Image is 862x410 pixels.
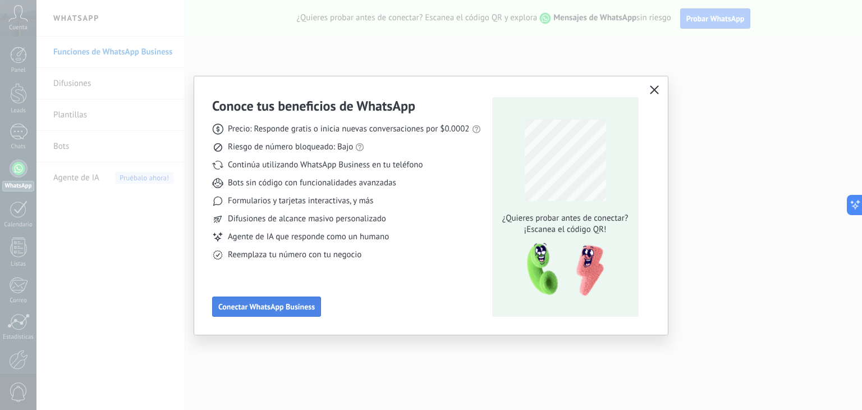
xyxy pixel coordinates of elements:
span: Conectar WhatsApp Business [218,303,315,311]
img: qr-pic-1x.png [517,240,606,300]
span: Riesgo de número bloqueado: Bajo [228,142,353,153]
span: ¡Escanea el código QR! [499,224,631,235]
span: Agente de IA que responde como un humano [228,231,389,243]
span: Bots sin código con funcionalidades avanzadas [228,177,396,189]
span: Reemplaza tu número con tu negocio [228,249,361,261]
button: Conectar WhatsApp Business [212,297,321,317]
span: Formularios y tarjetas interactivas, y más [228,195,373,207]
h3: Conoce tus beneficios de WhatsApp [212,97,415,115]
span: ¿Quieres probar antes de conectar? [499,213,631,224]
span: Continúa utilizando WhatsApp Business en tu teléfono [228,160,423,171]
span: Difusiones de alcance masivo personalizado [228,213,386,225]
span: Precio: Responde gratis o inicia nuevas conversaciones por $0.0002 [228,124,470,135]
